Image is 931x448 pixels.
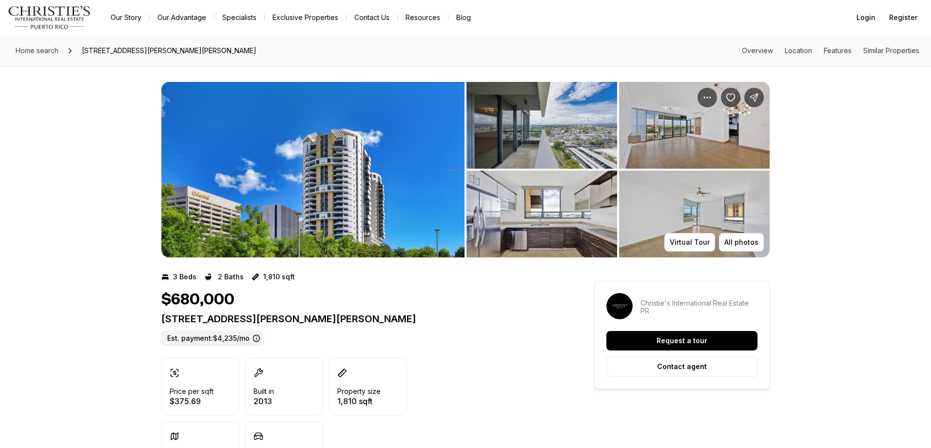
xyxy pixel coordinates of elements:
[265,11,346,24] a: Exclusive Properties
[170,397,213,405] p: $375.69
[742,46,773,55] a: Skip to: Overview
[253,397,274,405] p: 2013
[889,14,917,21] span: Register
[742,47,919,55] nav: Page section menu
[883,8,923,27] button: Register
[337,388,381,395] p: Property size
[347,11,397,24] button: Contact Us
[856,14,875,21] span: Login
[606,331,757,351] button: Request a tour
[606,356,757,377] button: Contact agent
[214,11,264,24] a: Specialists
[619,82,770,169] button: View image gallery
[719,233,764,252] button: All photos
[12,43,62,58] a: Home search
[398,11,448,24] a: Resources
[466,82,770,257] li: 2 of 5
[670,238,710,246] p: Virtual Tour
[721,88,740,107] button: Save Property: 120 CARLOS F. CHARDON ST #1804S
[863,46,919,55] a: Skip to: Similar Properties
[664,233,715,252] button: Virtual Tour
[640,299,757,315] p: Christie's International Real Estate PR
[161,82,770,257] div: Listing Photos
[161,313,559,325] p: [STREET_ADDRESS][PERSON_NAME][PERSON_NAME]
[824,46,852,55] a: Skip to: Features
[263,273,295,281] p: 1,810 sqft
[253,388,274,395] p: Built in
[150,11,214,24] a: Our Advantage
[619,171,770,257] button: View image gallery
[724,238,758,246] p: All photos
[785,46,812,55] a: Skip to: Location
[16,46,58,55] span: Home search
[466,171,617,257] button: View image gallery
[466,82,617,169] button: View image gallery
[173,273,196,281] p: 3 Beds
[78,43,260,58] span: [STREET_ADDRESS][PERSON_NAME][PERSON_NAME]
[218,273,244,281] p: 2 Baths
[698,88,717,107] button: Property options
[170,388,213,395] p: Price per sqft
[161,291,234,309] h1: $680,000
[657,337,707,345] p: Request a tour
[161,331,264,346] label: Est. payment: $4,235/mo
[8,6,91,29] img: logo
[744,88,764,107] button: Share Property: 120 CARLOS F. CHARDON ST #1804S
[103,11,149,24] a: Our Story
[657,363,707,370] p: Contact agent
[448,11,479,24] a: Blog
[161,82,465,257] li: 1 of 5
[337,397,381,405] p: 1,810 sqft
[851,8,881,27] button: Login
[161,82,465,257] button: View image gallery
